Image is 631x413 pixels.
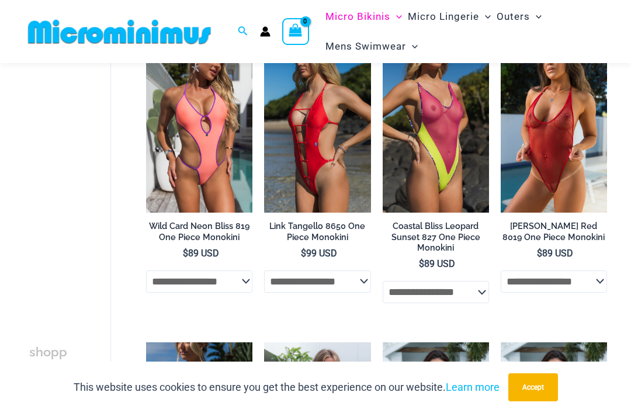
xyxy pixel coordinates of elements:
a: Coastal Bliss Leopard Sunset 827 One Piece Monokini [383,221,489,258]
iframe: TrustedSite Certified [29,72,134,306]
span: shopping [29,345,67,380]
span: Menu Toggle [390,2,402,32]
h2: Link Tangello 8650 One Piece Monokini [264,221,370,242]
img: MM SHOP LOGO FLAT [23,19,216,45]
bdi: 89 USD [183,248,219,259]
a: Link Tangello 8650 One Piece Monokini [264,221,370,247]
a: [PERSON_NAME] Red 8019 One Piece Monokini [501,221,607,247]
a: Micro BikinisMenu ToggleMenu Toggle [323,2,405,32]
span: $ [537,248,542,259]
span: Menu Toggle [479,2,491,32]
span: $ [419,258,424,269]
h2: [PERSON_NAME] Red 8019 One Piece Monokini [501,221,607,242]
a: Coastal Bliss Leopard Sunset 827 One Piece Monokini 06Coastal Bliss Leopard Sunset 827 One Piece ... [383,53,489,212]
img: Link Tangello 8650 One Piece Monokini 11 [264,53,370,212]
a: Wild Card Neon Bliss 819 One Piece Monokini [146,221,252,247]
bdi: 89 USD [537,248,573,259]
a: Micro LingerieMenu ToggleMenu Toggle [405,2,494,32]
span: $ [183,248,188,259]
span: Micro Bikinis [325,2,390,32]
span: Menu Toggle [530,2,542,32]
a: Link Tangello 8650 One Piece Monokini 11Link Tangello 8650 One Piece Monokini 12Link Tangello 865... [264,53,370,212]
a: Search icon link [238,25,248,39]
img: Wild Card Neon Bliss 819 One Piece 04 [146,53,252,212]
button: Accept [508,373,558,401]
a: Wild Card Neon Bliss 819 One Piece 04Wild Card Neon Bliss 819 One Piece 05Wild Card Neon Bliss 81... [146,53,252,212]
bdi: 99 USD [301,248,337,259]
span: Micro Lingerie [408,2,479,32]
p: This website uses cookies to ensure you get the best experience on our website. [74,379,500,396]
bdi: 89 USD [419,258,455,269]
img: Summer Storm Red 8019 One Piece 04 [501,53,607,212]
span: $ [301,248,306,259]
span: Menu Toggle [406,32,418,61]
img: Coastal Bliss Leopard Sunset 827 One Piece Monokini 06 [383,53,489,212]
a: Summer Storm Red 8019 One Piece 04Summer Storm Red 8019 One Piece 03Summer Storm Red 8019 One Pie... [501,53,607,212]
h2: Coastal Bliss Leopard Sunset 827 One Piece Monokini [383,221,489,254]
a: OutersMenu ToggleMenu Toggle [494,2,545,32]
a: Mens SwimwearMenu ToggleMenu Toggle [323,32,421,61]
a: Account icon link [260,26,271,37]
a: Learn more [446,381,500,393]
a: View Shopping Cart, empty [282,18,309,45]
span: Mens Swimwear [325,32,406,61]
span: Outers [497,2,530,32]
h2: Wild Card Neon Bliss 819 One Piece Monokini [146,221,252,242]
